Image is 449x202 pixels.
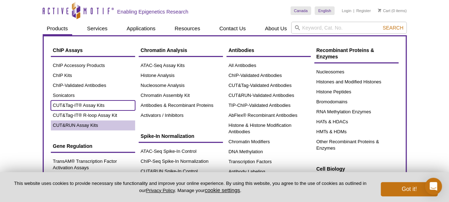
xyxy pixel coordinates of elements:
[51,156,135,173] a: TransAM® Transcription Factor Activation Assays
[226,100,311,110] a: TIP-ChIP-Validated Antibodies
[51,139,135,153] a: Gene Regulation
[314,117,399,127] a: HATs & HDACs
[139,166,223,176] a: CUT&RUN Spike-In Control
[139,110,223,120] a: Activators / Inhibitors
[261,22,291,35] a: About Us
[226,110,311,120] a: AbFlex® Recombinant Antibodies
[229,47,254,53] span: Antibodies
[314,77,399,87] a: Histones and Modified Histones
[291,22,407,34] input: Keyword, Cat. No.
[290,6,311,15] a: Canada
[139,71,223,81] a: Histone Analysis
[53,143,92,149] span: Gene Regulation
[51,100,135,110] a: CUT&Tag-IT® Assay Kits
[315,6,335,15] a: English
[356,8,371,13] a: Register
[146,188,175,193] a: Privacy Policy
[139,146,223,156] a: ATAC-Seq Spike-In Control
[314,137,399,153] a: Other Recombinant Proteins & Enzymes
[314,87,399,97] a: Histone Peptides
[139,156,223,166] a: ChIP-Seq Spike-In Normalization
[141,47,187,53] span: Chromatin Analysis
[226,167,311,177] a: Antibody Labeling
[139,81,223,90] a: Nucleosome Analysis
[425,178,442,195] div: Open Intercom Messenger
[215,22,250,35] a: Contact Us
[378,8,390,13] a: Cart
[139,100,223,110] a: Antibodies & Recombinant Proteins
[342,8,351,13] a: Login
[316,166,345,172] span: Cell Biology
[314,162,399,176] a: Cell Biology
[139,129,223,143] a: Spike-In Normalization
[139,90,223,100] a: Chromatin Assembly Kit
[353,6,354,15] li: |
[51,61,135,71] a: ChIP Accessory Products
[226,157,311,167] a: Transcription Factors
[43,22,72,35] a: Products
[314,43,399,63] a: Recombinant Proteins & Enzymes
[141,133,194,139] span: Spike-In Normalization
[139,43,223,57] a: Chromatin Analysis
[11,180,369,194] p: This website uses cookies to provide necessary site functionality and improve your online experie...
[314,107,399,117] a: RNA Methylation Enzymes
[205,187,240,193] button: cookie settings
[381,182,438,196] button: Got it!
[226,137,311,147] a: Chromatin Modifiers
[383,25,403,31] span: Search
[226,120,311,137] a: Histone & Histone Modification Antibodies
[378,9,381,12] img: Your Cart
[53,47,83,53] span: ChIP Assays
[226,71,311,81] a: ChIP-Validated Antibodies
[226,61,311,71] a: All Antibodies
[226,43,311,57] a: Antibodies
[226,90,311,100] a: CUT&RUN-Validated Antibodies
[316,47,374,59] span: Recombinant Proteins & Enzymes
[170,22,204,35] a: Resources
[51,71,135,81] a: ChIP Kits
[380,25,405,31] button: Search
[83,22,112,35] a: Services
[226,147,311,157] a: DNA Methylation
[51,90,135,100] a: Sonicators
[226,81,311,90] a: CUT&Tag-Validated Antibodies
[51,120,135,130] a: CUT&RUN Assay Kits
[314,97,399,107] a: Bromodomains
[51,43,135,57] a: ChIP Assays
[117,9,188,15] h2: Enabling Epigenetics Research
[314,67,399,77] a: Nucleosomes
[51,110,135,120] a: CUT&Tag-IT® R-loop Assay Kit
[378,6,407,15] li: (0 items)
[51,81,135,90] a: ChIP-Validated Antibodies
[139,61,223,71] a: ATAC-Seq Assay Kits
[122,22,160,35] a: Applications
[314,127,399,137] a: HMTs & HDMs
